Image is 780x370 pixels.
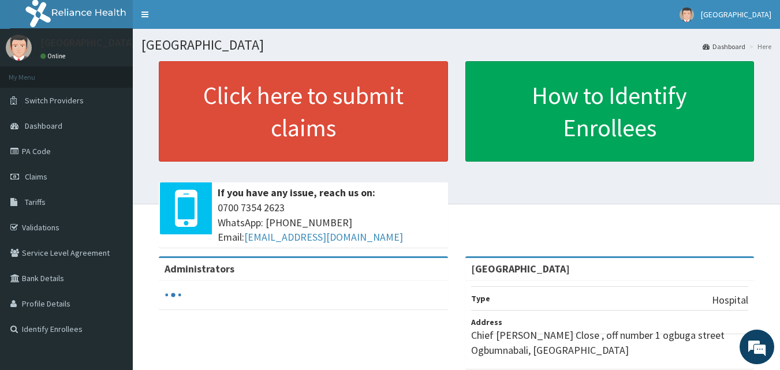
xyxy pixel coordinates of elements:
b: Address [471,317,502,327]
p: Chief [PERSON_NAME] Close , off number 1 ogbuga street Ogbumnabali, [GEOGRAPHIC_DATA] [471,328,749,357]
span: Claims [25,171,47,182]
img: User Image [6,35,32,61]
a: Click here to submit claims [159,61,448,162]
span: [GEOGRAPHIC_DATA] [701,9,771,20]
strong: [GEOGRAPHIC_DATA] [471,262,570,275]
span: Dashboard [25,121,62,131]
a: Dashboard [703,42,745,51]
p: Hospital [712,293,748,308]
svg: audio-loading [165,286,182,304]
p: [GEOGRAPHIC_DATA] [40,38,136,48]
li: Here [747,42,771,51]
a: [EMAIL_ADDRESS][DOMAIN_NAME] [244,230,403,244]
b: If you have any issue, reach us on: [218,186,375,199]
h1: [GEOGRAPHIC_DATA] [141,38,771,53]
b: Type [471,293,490,304]
a: Online [40,52,68,60]
a: How to Identify Enrollees [465,61,755,162]
span: Switch Providers [25,95,84,106]
img: User Image [680,8,694,22]
b: Administrators [165,262,234,275]
span: Tariffs [25,197,46,207]
span: 0700 7354 2623 WhatsApp: [PHONE_NUMBER] Email: [218,200,442,245]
